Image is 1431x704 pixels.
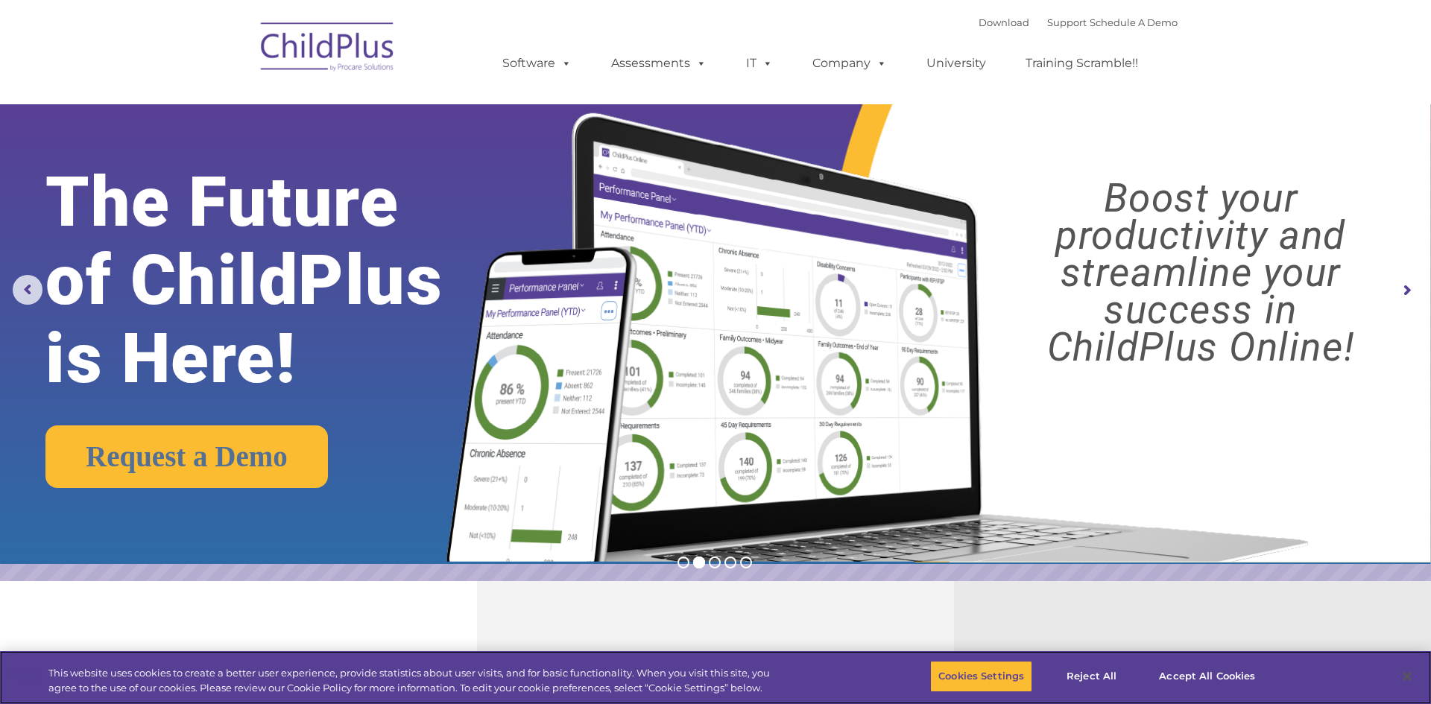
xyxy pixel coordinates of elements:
[912,48,1001,78] a: University
[207,98,253,110] span: Last name
[45,425,328,488] a: Request a Demo
[1047,16,1087,28] a: Support
[207,159,271,171] span: Phone number
[731,48,788,78] a: IT
[45,163,502,398] rs-layer: The Future of ChildPlus is Here!
[797,48,902,78] a: Company
[1045,661,1138,692] button: Reject All
[253,12,402,86] img: ChildPlus by Procare Solutions
[48,666,787,695] div: This website uses cookies to create a better user experience, provide statistics about user visit...
[930,661,1032,692] button: Cookies Settings
[988,180,1413,366] rs-layer: Boost your productivity and streamline your success in ChildPlus Online!
[979,16,1029,28] a: Download
[1151,661,1263,692] button: Accept All Cookies
[979,16,1178,28] font: |
[596,48,721,78] a: Assessments
[1011,48,1153,78] a: Training Scramble!!
[1391,660,1424,693] button: Close
[487,48,587,78] a: Software
[1090,16,1178,28] a: Schedule A Demo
